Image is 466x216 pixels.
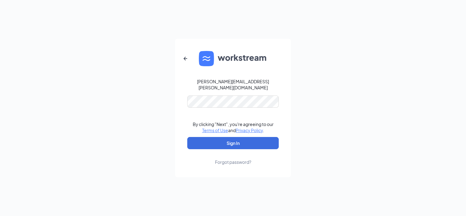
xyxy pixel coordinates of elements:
a: Terms of Use [202,128,228,133]
div: [PERSON_NAME][EMAIL_ADDRESS][PERSON_NAME][DOMAIN_NAME] [187,78,279,91]
svg: ArrowLeftNew [182,55,189,62]
button: Sign In [187,137,279,149]
div: Forgot password? [215,159,251,165]
div: By clicking "Next", you're agreeing to our and . [193,121,274,133]
a: Forgot password? [215,149,251,165]
a: Privacy Policy [236,128,263,133]
button: ArrowLeftNew [178,51,193,66]
img: WS logo and Workstream text [199,51,267,66]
